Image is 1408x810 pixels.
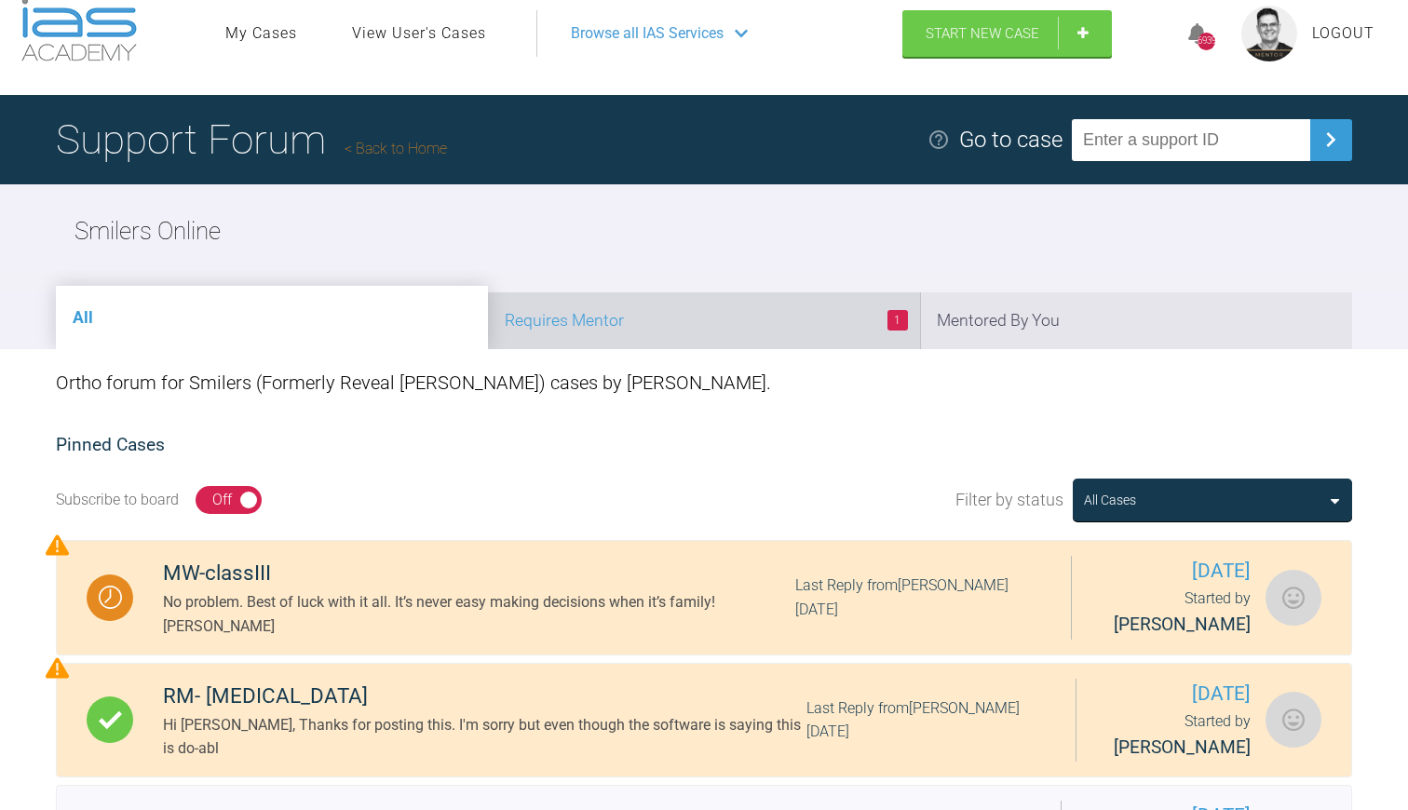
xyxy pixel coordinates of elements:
h2: Smilers Online [74,212,221,251]
div: MW-classIII [163,557,795,590]
div: No problem. Best of luck with it all. It’s never easy making decisions when it’s family! [PERSON_... [163,590,795,638]
div: Started by [1102,587,1251,639]
li: Mentored By You [920,292,1352,349]
img: Marah Ziad [1266,692,1321,748]
input: Enter a support ID [1072,119,1310,161]
img: Susan Tan [1266,570,1321,626]
h2: Pinned Cases [56,431,1352,460]
div: All Cases [1084,490,1136,510]
img: Waiting [99,586,122,609]
div: 6939 [1198,33,1215,50]
a: WaitingMW-classIIINo problem. Best of luck with it all. It’s never easy making decisions when it’... [56,540,1352,655]
span: [PERSON_NAME] [1114,736,1251,758]
img: Priority [46,656,69,680]
div: Hi [PERSON_NAME], Thanks for posting this. I'm sorry but even though the software is saying this ... [163,713,806,761]
li: All [56,286,488,349]
span: [PERSON_NAME] [1114,614,1251,635]
img: chevronRight.28bd32b0.svg [1316,125,1346,155]
span: Browse all IAS Services [571,21,724,46]
div: Ortho forum for Smilers (Formerly Reveal [PERSON_NAME]) cases by [PERSON_NAME]. [56,349,1352,416]
img: Priority [46,533,69,557]
span: [DATE] [1102,556,1251,587]
div: Subscribe to board [56,488,179,512]
div: Started by [1106,709,1251,762]
a: My Cases [225,21,297,46]
span: 1 [887,310,908,331]
img: help.e70b9f3d.svg [927,128,950,151]
a: Logout [1312,21,1374,46]
a: Start New Case [902,10,1112,57]
a: Back to Home [345,140,447,157]
img: profile.png [1241,6,1297,61]
a: CompleteRM- [MEDICAL_DATA]Hi [PERSON_NAME], Thanks for posting this. I'm sorry but even though th... [56,663,1352,778]
img: Complete [99,709,122,732]
div: RM- [MEDICAL_DATA] [163,680,806,713]
div: Go to case [959,122,1063,157]
div: Last Reply from [PERSON_NAME] [DATE] [795,574,1041,621]
span: [DATE] [1106,679,1251,709]
div: Off [212,488,232,512]
span: Start New Case [926,25,1039,42]
span: Filter by status [955,487,1063,514]
li: Requires Mentor [488,292,920,349]
div: Last Reply from [PERSON_NAME] [DATE] [806,696,1046,744]
h1: Support Forum [56,107,447,172]
a: View User's Cases [352,21,486,46]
